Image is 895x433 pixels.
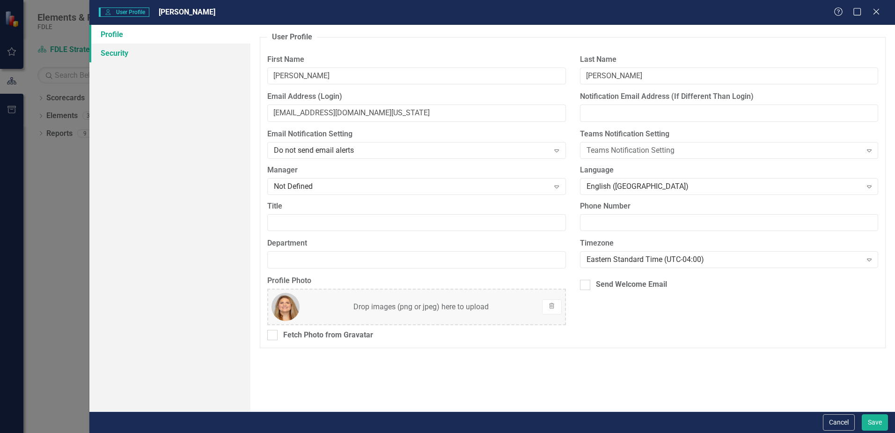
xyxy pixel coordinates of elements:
[99,7,149,17] span: User Profile
[580,91,878,102] label: Notification Email Address (If Different Than Login)
[274,145,549,156] div: Do not send email alerts
[580,54,878,65] label: Last Name
[267,165,565,176] label: Manager
[587,181,862,192] div: English ([GEOGRAPHIC_DATA])
[89,25,250,44] a: Profile
[580,165,878,176] label: Language
[283,330,373,341] div: Fetch Photo from Gravatar
[267,276,565,286] label: Profile Photo
[267,201,565,212] label: Title
[823,414,855,431] button: Cancel
[159,7,215,16] span: [PERSON_NAME]
[596,279,667,290] div: Send Welcome Email
[580,238,878,249] label: Timezone
[267,32,317,43] legend: User Profile
[271,293,300,321] img: 9k=
[580,129,878,140] label: Teams Notification Setting
[862,414,888,431] button: Save
[587,254,862,265] div: Eastern Standard Time (UTC-04:00)
[580,201,878,212] label: Phone Number
[267,54,565,65] label: First Name
[274,181,549,192] div: Not Defined
[267,91,565,102] label: Email Address (Login)
[587,145,862,156] div: Teams Notification Setting
[353,302,489,313] div: Drop images (png or jpeg) here to upload
[89,44,250,62] a: Security
[267,129,565,140] label: Email Notification Setting
[267,238,565,249] label: Department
